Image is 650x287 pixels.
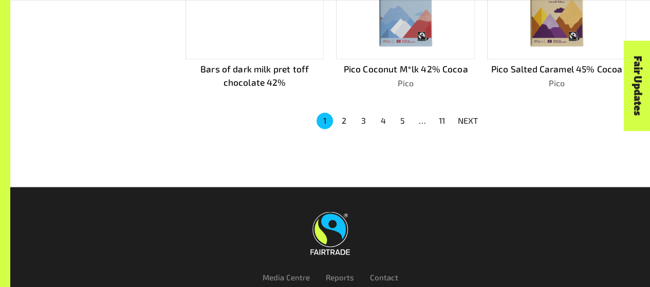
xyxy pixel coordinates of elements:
p: Pico Coconut M*lk 42% Cocoa [336,63,475,76]
div: … [414,114,431,127]
p: Pico [487,77,626,89]
nav: pagination navigation [315,111,485,130]
img: Fairtrade Australia New Zealand logo [310,212,350,255]
button: Go to page 2 [336,112,352,129]
a: Contact [369,272,398,281]
a: Reports [325,272,354,281]
p: Bars of dark milk pret toff chocolate 42% [185,63,324,89]
p: Pico [336,77,475,89]
a: Media Centre [263,272,310,281]
p: NEXT [458,114,478,127]
button: Go to page 5 [395,112,411,129]
button: Go to page 4 [375,112,392,129]
p: Pico Salted Caramel 45% Cocoa [487,63,626,76]
button: Go to page 11 [434,112,450,129]
button: NEXT [452,111,485,130]
button: page 1 [317,112,333,129]
button: Go to page 3 [356,112,372,129]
